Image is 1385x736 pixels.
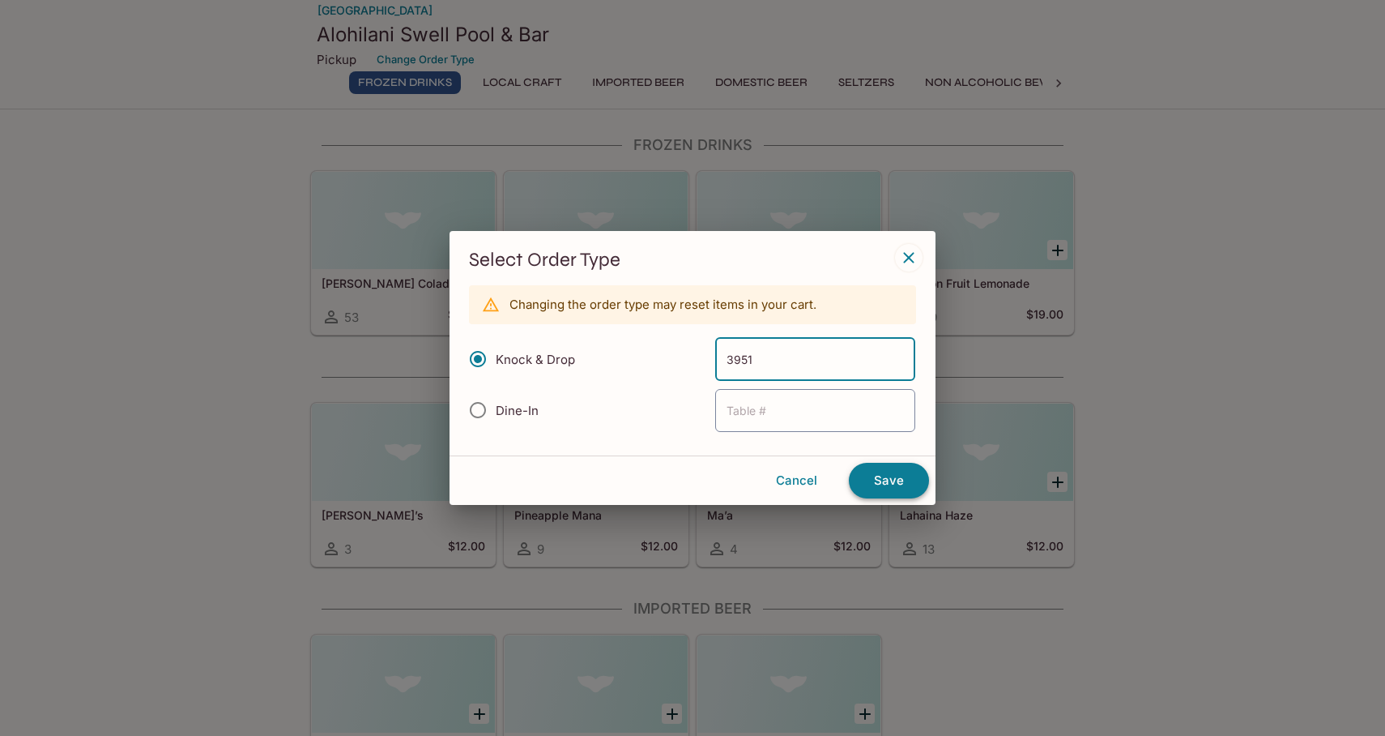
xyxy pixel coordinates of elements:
button: Save [849,463,929,499]
p: Changing the order type may reset items in your cart. [509,297,816,312]
input: Table # [715,389,915,432]
h3: Select Order Type [469,247,916,272]
button: Cancel [751,464,842,498]
input: Room # [715,338,915,381]
span: Dine-In [496,403,539,418]
span: Knock & Drop [496,352,575,367]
